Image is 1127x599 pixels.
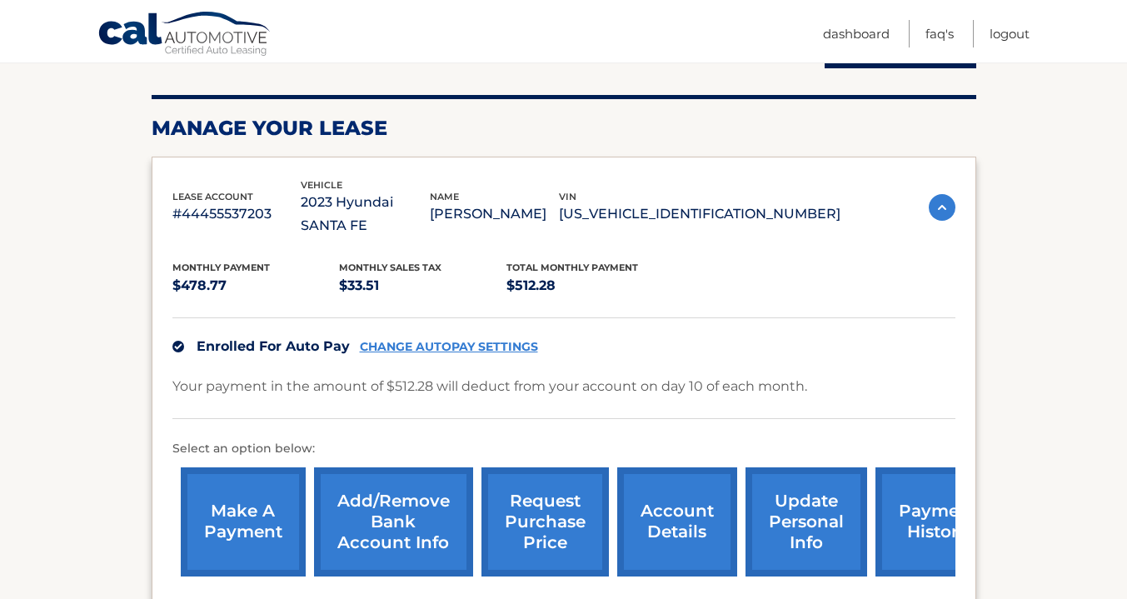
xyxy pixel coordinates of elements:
[172,375,807,398] p: Your payment in the amount of $512.28 will deduct from your account on day 10 of each month.
[929,194,955,221] img: accordion-active.svg
[559,202,840,226] p: [US_VEHICLE_IDENTIFICATION_NUMBER]
[506,262,638,273] span: Total Monthly Payment
[172,262,270,273] span: Monthly Payment
[172,191,253,202] span: lease account
[172,202,302,226] p: #44455537203
[430,191,459,202] span: name
[990,20,1030,47] a: Logout
[152,116,976,141] h2: Manage Your Lease
[197,338,350,354] span: Enrolled For Auto Pay
[339,274,506,297] p: $33.51
[746,467,867,577] a: update personal info
[506,274,674,297] p: $512.28
[823,20,890,47] a: Dashboard
[339,262,441,273] span: Monthly sales Tax
[559,191,576,202] span: vin
[301,179,342,191] span: vehicle
[360,340,538,354] a: CHANGE AUTOPAY SETTINGS
[172,439,955,459] p: Select an option below:
[172,274,340,297] p: $478.77
[430,202,559,226] p: [PERSON_NAME]
[301,191,430,237] p: 2023 Hyundai SANTA FE
[925,20,954,47] a: FAQ's
[617,467,737,577] a: account details
[314,467,473,577] a: Add/Remove bank account info
[875,467,1000,577] a: payment history
[172,341,184,352] img: check.svg
[181,467,306,577] a: make a payment
[97,11,272,59] a: Cal Automotive
[481,467,609,577] a: request purchase price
